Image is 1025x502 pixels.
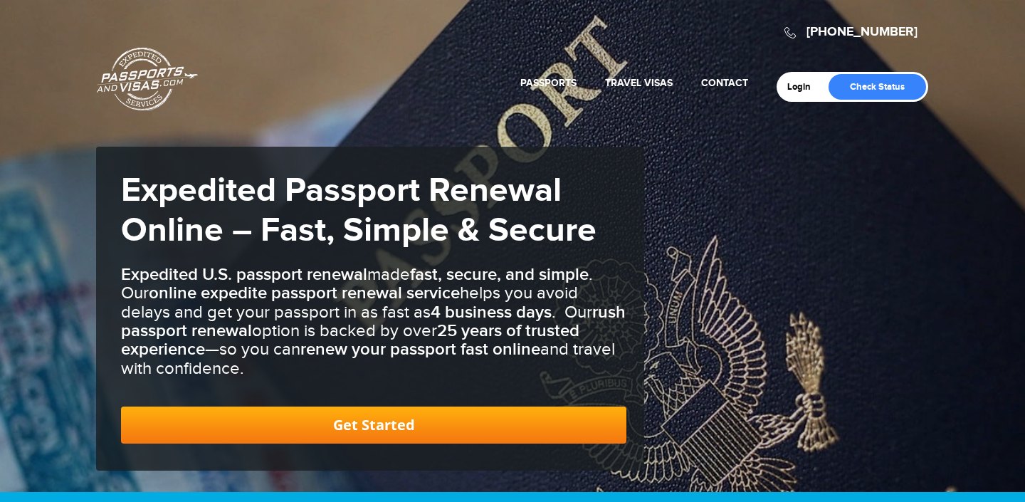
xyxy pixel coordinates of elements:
a: [PHONE_NUMBER] [806,24,918,40]
b: fast, secure, and simple [410,264,589,285]
h3: made . Our helps you avoid delays and get your passport in as fast as . Our option is backed by o... [121,266,626,378]
a: Travel Visas [605,77,673,89]
b: 25 years of trusted experience [121,320,579,360]
strong: Expedited Passport Renewal Online – Fast, Simple & Secure [121,170,596,251]
a: Passports [520,77,577,89]
b: online expedite passport renewal service [149,283,460,303]
a: Contact [701,77,748,89]
a: Check Status [829,74,926,100]
b: Expedited U.S. passport renewal [121,264,367,285]
b: renew your passport fast online [300,339,540,360]
b: 4 business days [431,302,552,323]
b: rush passport renewal [121,302,626,341]
a: Passports & [DOMAIN_NAME] [97,47,198,111]
a: Get Started [121,407,626,444]
a: Login [787,81,821,93]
